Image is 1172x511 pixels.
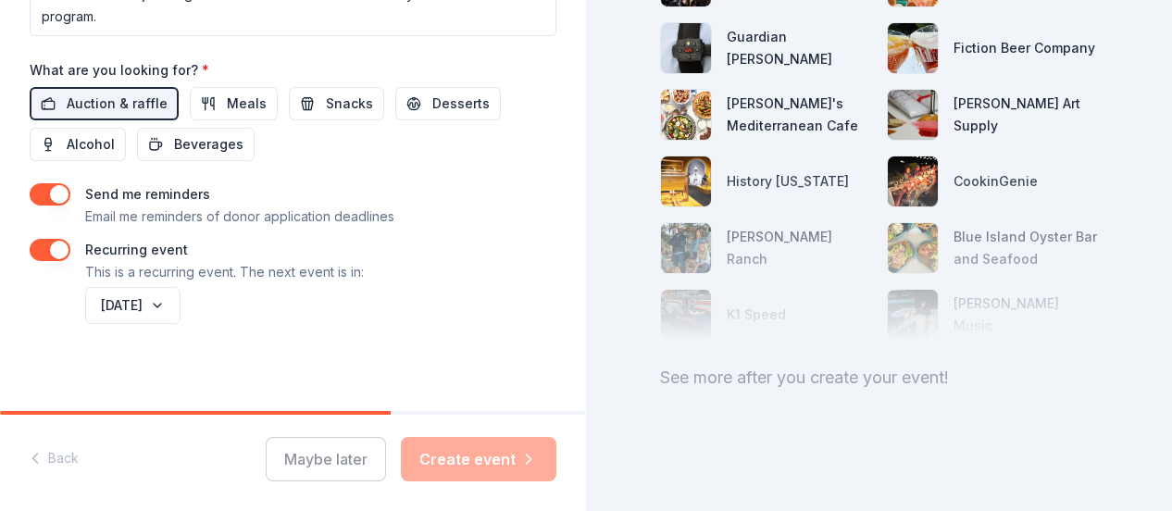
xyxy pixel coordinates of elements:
[954,93,1099,137] div: [PERSON_NAME] Art Supply
[85,261,364,283] p: This is a recurring event. The next event is in:
[137,128,255,161] button: Beverages
[85,242,188,257] label: Recurring event
[954,37,1095,59] div: Fiction Beer Company
[174,133,243,156] span: Beverages
[326,93,373,115] span: Snacks
[190,87,278,120] button: Meals
[67,93,168,115] span: Auction & raffle
[30,87,179,120] button: Auction & raffle
[727,26,872,70] div: Guardian [PERSON_NAME]
[30,61,209,80] label: What are you looking for?
[30,128,126,161] button: Alcohol
[85,206,394,228] p: Email me reminders of donor application deadlines
[727,93,872,137] div: [PERSON_NAME]'s Mediterranean Cafe
[227,93,267,115] span: Meals
[289,87,384,120] button: Snacks
[85,287,181,324] button: [DATE]
[661,90,711,140] img: photo for Taziki's Mediterranean Cafe
[888,90,938,140] img: photo for Trekell Art Supply
[660,363,1098,393] div: See more after you create your event!
[661,23,711,73] img: photo for Guardian Angel Device
[432,93,490,115] span: Desserts
[85,186,210,202] label: Send me reminders
[395,87,501,120] button: Desserts
[67,133,115,156] span: Alcohol
[888,23,938,73] img: photo for Fiction Beer Company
